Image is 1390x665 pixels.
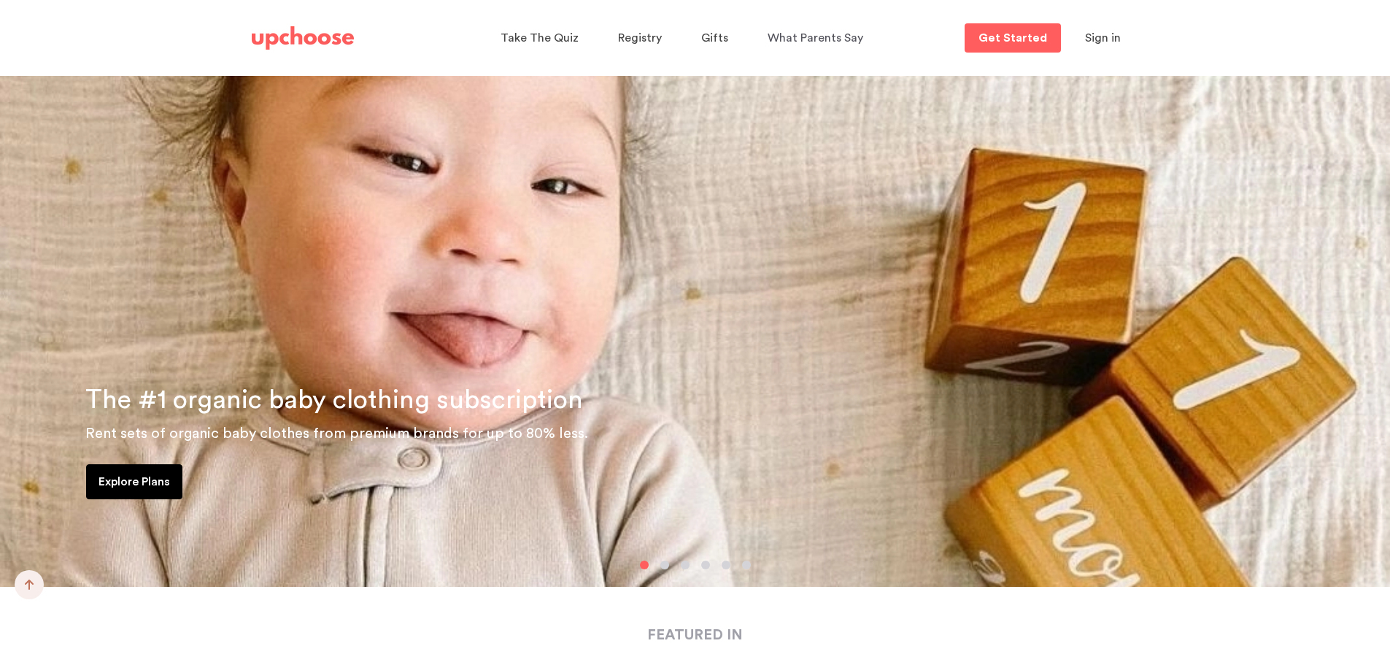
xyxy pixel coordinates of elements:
a: Get Started [965,23,1061,53]
strong: FEATURED IN [647,628,743,642]
p: Rent sets of organic baby clothes from premium brands for up to 80% less. [85,422,1372,445]
p: Get Started [978,32,1047,44]
a: What Parents Say [768,24,868,53]
span: Take The Quiz [501,32,579,44]
a: Gifts [701,24,733,53]
a: Take The Quiz [501,24,583,53]
span: The #1 organic baby clothing subscription [85,387,583,413]
span: Registry [618,32,662,44]
button: Sign in [1067,23,1139,53]
a: Registry [618,24,666,53]
span: What Parents Say [768,32,863,44]
span: Sign in [1085,32,1121,44]
img: UpChoose [252,26,354,50]
a: Explore Plans [86,464,182,499]
span: Gifts [701,32,728,44]
p: Explore Plans [99,473,170,491]
a: UpChoose [252,23,354,53]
